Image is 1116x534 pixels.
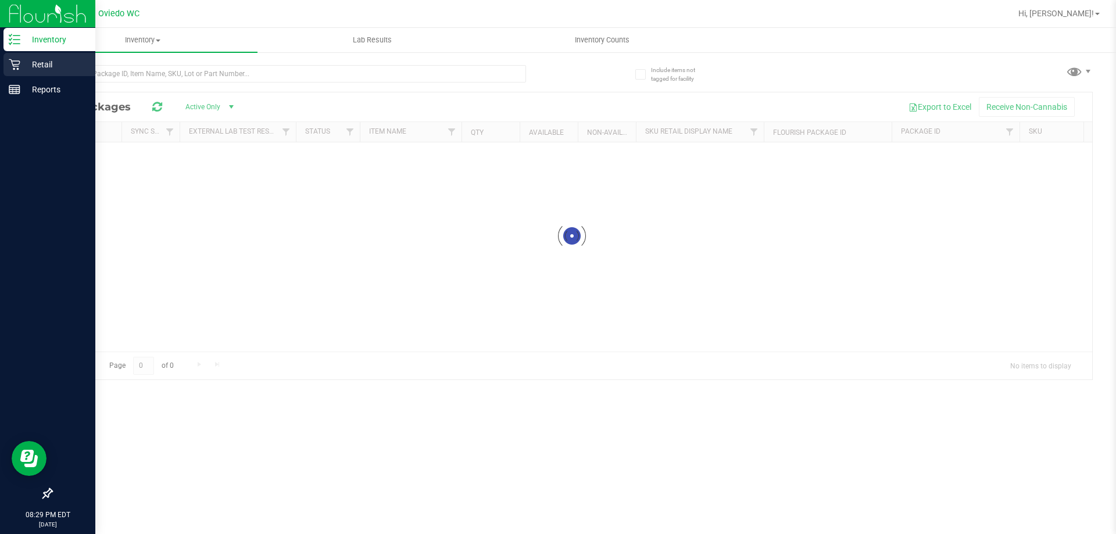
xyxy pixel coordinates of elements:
a: Inventory [28,28,257,52]
span: Inventory Counts [559,35,645,45]
inline-svg: Reports [9,84,20,95]
p: Retail [20,58,90,71]
a: Inventory Counts [487,28,717,52]
p: Reports [20,83,90,96]
inline-svg: Inventory [9,34,20,45]
iframe: Resource center [12,441,46,476]
span: Lab Results [337,35,407,45]
p: 08:29 PM EDT [5,510,90,520]
span: Oviedo WC [98,9,139,19]
span: Hi, [PERSON_NAME]! [1018,9,1094,18]
p: Inventory [20,33,90,46]
span: Include items not tagged for facility [651,66,709,83]
span: Inventory [28,35,257,45]
a: Lab Results [257,28,487,52]
p: [DATE] [5,520,90,529]
inline-svg: Retail [9,59,20,70]
input: Search Package ID, Item Name, SKU, Lot or Part Number... [51,65,526,83]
